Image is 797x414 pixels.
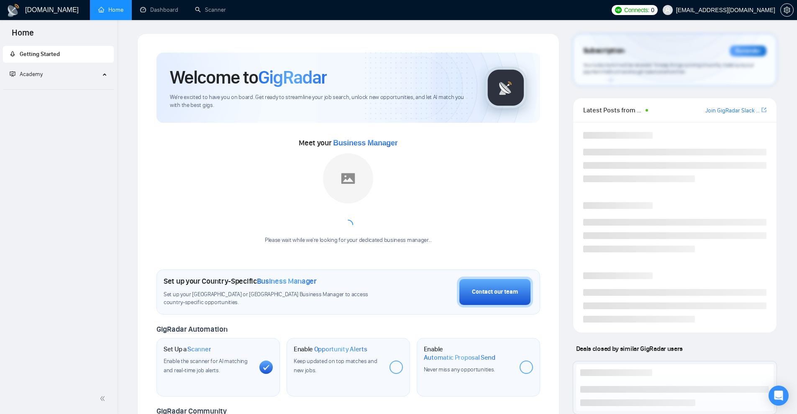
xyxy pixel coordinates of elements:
h1: Enable [294,345,367,353]
span: Your subscription will be renewed. To keep things running smoothly, make sure your payment method... [583,62,754,75]
span: 0 [651,5,654,15]
h1: Set Up a [164,345,211,353]
h1: Welcome to [170,66,327,89]
div: Contact our team [472,287,518,297]
span: Automatic Proposal Send [424,353,495,362]
img: gigradar-logo.png [485,67,527,109]
span: Scanner [187,345,211,353]
li: Academy Homepage [3,86,114,91]
img: upwork-logo.png [615,7,622,13]
span: Opportunity Alerts [314,345,367,353]
span: Meet your [299,138,397,147]
span: Set up your [GEOGRAPHIC_DATA] or [GEOGRAPHIC_DATA] Business Manager to access country-specific op... [164,291,385,307]
img: placeholder.png [323,153,373,203]
span: Business Manager [257,277,317,286]
span: export [761,107,766,113]
span: loading [342,218,354,231]
a: searchScanner [195,6,226,13]
div: Reminder [730,46,766,56]
a: export [761,106,766,114]
span: Never miss any opportunities. [424,366,495,373]
h1: Set up your Country-Specific [164,277,317,286]
span: Connects: [624,5,649,15]
button: setting [780,3,794,17]
span: Getting Started [20,51,60,58]
span: Keep updated on top matches and new jobs. [294,358,377,374]
div: Please wait while we're looking for your dedicated business manager... [260,236,437,244]
span: fund-projection-screen [10,71,15,77]
span: GigRadar [258,66,327,89]
a: dashboardDashboard [140,6,178,13]
span: Deals closed by similar GigRadar users [573,341,686,356]
span: Subscription [583,44,625,58]
a: homeHome [98,6,123,13]
button: Contact our team [457,277,533,307]
span: Academy [20,71,43,78]
span: user [665,7,671,13]
span: Latest Posts from the GigRadar Community [583,105,643,115]
span: GigRadar Automation [156,325,227,334]
a: setting [780,7,794,13]
span: Home [5,27,41,44]
span: Academy [10,71,43,78]
span: double-left [100,394,108,403]
img: logo [7,4,20,17]
span: rocket [10,51,15,57]
li: Getting Started [3,46,114,63]
span: We're excited to have you on board. Get ready to streamline your job search, unlock new opportuni... [170,94,472,109]
span: Business Manager [333,139,397,147]
span: Enable the scanner for AI matching and real-time job alerts. [164,358,248,374]
div: Open Intercom Messenger [769,386,789,406]
h1: Enable [424,345,513,361]
a: Join GigRadar Slack Community [705,106,760,115]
